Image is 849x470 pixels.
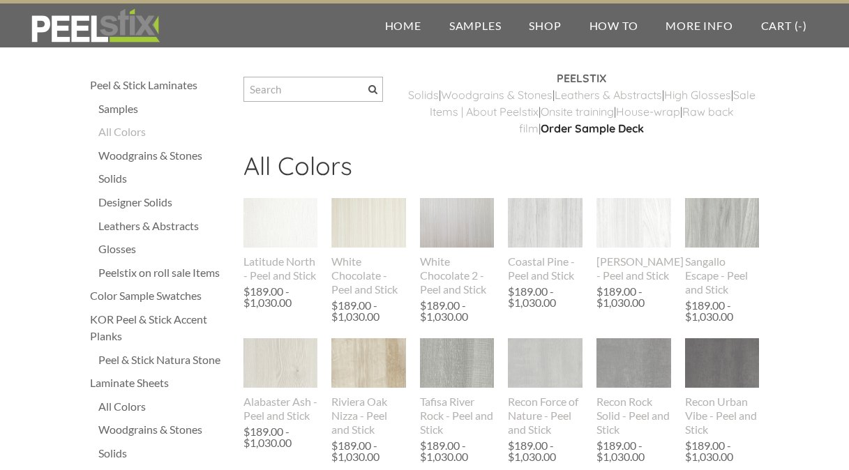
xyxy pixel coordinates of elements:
[420,175,495,271] img: s832171791223022656_p793_i1_w640.jpeg
[243,77,383,102] input: Search
[420,395,495,437] div: Tafisa River Rock - Peel and Stick
[685,338,760,436] a: Recon Urban Vibe - Peel and Stick
[243,198,318,282] a: Latitude North - Peel and Stick
[576,3,652,47] a: How To
[596,198,671,282] a: [PERSON_NAME] - Peel and Stick
[685,300,756,322] div: $189.00 - $1,030.00
[98,218,230,234] a: Leathers & Abstracts
[555,88,656,102] a: Leathers & Abstract
[98,398,230,415] a: All Colors
[685,440,756,462] div: $189.00 - $1,030.00
[685,175,760,271] img: s832171791223022656_p779_i1_w640.jpeg
[508,255,583,282] div: Coastal Pine - Peel and Stick
[508,198,583,282] a: Coastal Pine - Peel and Stick
[243,338,318,422] a: Alabaster Ash - Peel and Stick
[508,338,583,436] a: Recon Force of Nature - Peel and Stick
[98,264,230,281] a: Peelstix on roll sale Items
[420,255,495,296] div: White Chocolate 2 - Peel and Stick
[98,445,230,462] a: Solids
[596,255,671,282] div: [PERSON_NAME] - Peel and Stick
[420,300,491,322] div: $189.00 - $1,030.00
[331,338,406,436] a: Riviera Oak Nizza - Peel and Stick
[685,324,760,403] img: s832171791223022656_p893_i1_w1536.jpeg
[798,19,803,32] span: -
[508,322,583,404] img: s832171791223022656_p895_i1_w1536.jpeg
[685,255,760,296] div: Sangallo Escape - Peel and Stick
[408,88,439,102] a: ​Solids
[508,286,579,308] div: $189.00 - $1,030.00
[243,426,315,448] div: $189.00 - $1,030.00
[685,198,760,296] a: Sangallo Escape - Peel and Stick
[664,88,731,102] a: High Glosses
[371,3,435,47] a: Home
[243,395,318,423] div: Alabaster Ash - Peel and Stick
[368,85,377,94] span: Search
[98,351,230,368] a: Peel & Stick Natura Stone
[243,255,318,282] div: Latitude North - Peel and Stick
[652,3,746,47] a: More Info
[90,287,230,304] a: Color Sample Swatches
[98,241,230,257] a: Glosses
[596,324,671,404] img: s832171791223022656_p891_i1_w1536.jpeg
[331,198,406,296] a: White Chocolate - Peel and Stick
[243,198,318,248] img: s832171791223022656_p581_i1_w400.jpeg
[508,395,583,437] div: Recon Force of Nature - Peel and Stick
[331,338,406,388] img: s832171791223022656_p691_i2_w640.jpeg
[435,3,516,47] a: Samples
[420,338,495,436] a: Tafisa River Rock - Peel and Stick
[28,8,163,43] img: REFACE SUPPLIES
[404,70,760,151] div: | | | | | | | |
[243,151,760,191] h2: All Colors
[98,170,230,187] a: Solids
[419,338,495,388] img: s832171791223022656_p644_i1_w307.jpeg
[515,3,575,47] a: Shop
[441,88,547,102] a: Woodgrains & Stone
[656,88,662,102] a: s
[747,3,821,47] a: Cart (-)
[243,286,315,308] div: $189.00 - $1,030.00
[596,173,671,273] img: s832171791223022656_p841_i1_w690.png
[98,421,230,438] a: Woodgrains & Stones
[547,88,553,102] a: s
[331,395,406,437] div: Riviera Oak Nizza - Peel and Stick
[98,194,230,211] a: Designer Solids
[331,300,403,322] div: $189.00 - $1,030.00
[685,395,760,437] div: Recon Urban Vibe - Peel and Stick
[90,311,230,344] a: KOR Peel & Stick Accent Planks
[420,198,495,296] a: White Chocolate 2 - Peel and Stick
[420,440,491,462] div: $189.00 - $1,030.00
[243,317,318,410] img: s832171791223022656_p842_i1_w738.png
[98,147,230,164] a: Woodgrains & Stones
[331,440,403,462] div: $189.00 - $1,030.00
[508,440,579,462] div: $189.00 - $1,030.00
[596,440,668,462] div: $189.00 - $1,030.00
[90,77,230,93] a: Peel & Stick Laminates
[541,105,614,119] a: Onsite training
[98,100,230,117] a: Samples
[557,71,606,85] strong: PEELSTIX
[616,105,680,119] a: House-wrap
[508,175,583,271] img: s832171791223022656_p847_i1_w716.png
[596,338,671,436] a: Recon Rock Solid - Peel and Stick
[331,198,406,248] img: s832171791223022656_p588_i1_w400.jpeg
[596,395,671,437] div: Recon Rock Solid - Peel and Stick
[90,374,230,391] a: Laminate Sheets
[98,123,230,140] a: All Colors
[541,121,644,135] a: Order Sample Deck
